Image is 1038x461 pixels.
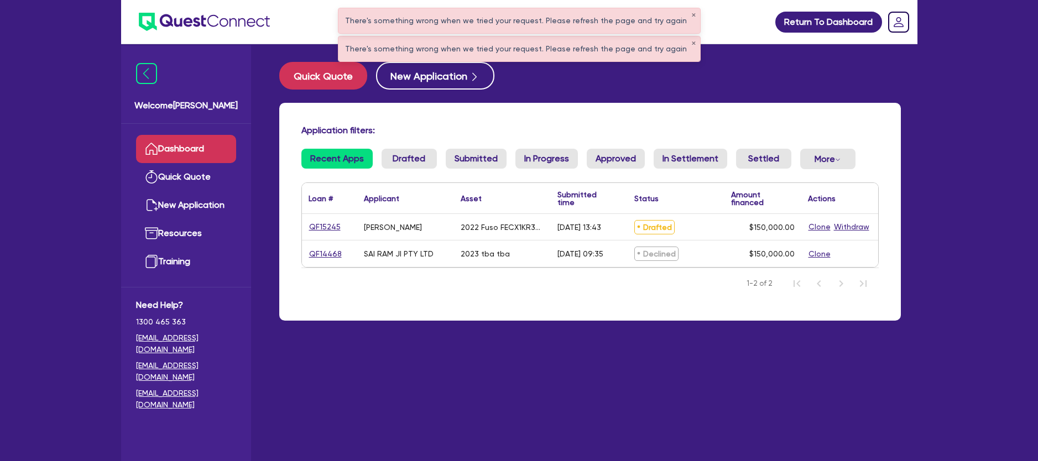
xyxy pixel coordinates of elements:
[833,221,870,233] button: Withdraw
[461,195,482,202] div: Asset
[634,247,679,261] span: Declined
[279,62,376,90] a: Quick Quote
[364,223,422,232] div: [PERSON_NAME]
[461,223,544,232] div: 2022 Fuso FECX1KR3SFBD
[654,149,727,169] a: In Settlement
[309,195,333,202] div: Loan #
[139,13,270,31] img: quest-connect-logo-blue
[691,41,696,46] button: ✕
[136,360,236,383] a: [EMAIL_ADDRESS][DOMAIN_NAME]
[136,248,236,276] a: Training
[747,278,773,289] span: 1-2 of 2
[364,249,434,258] div: SAI RAM JI PTY LTD
[749,249,795,258] span: $150,000.00
[775,12,882,33] a: Return To Dashboard
[515,149,578,169] a: In Progress
[808,248,831,260] button: Clone
[376,62,494,90] button: New Application
[884,8,913,36] a: Dropdown toggle
[461,249,510,258] div: 2023 tba tba
[134,99,238,112] span: Welcome [PERSON_NAME]
[852,273,874,295] button: Last Page
[145,227,158,240] img: resources
[301,149,373,169] a: Recent Apps
[634,195,659,202] div: Status
[749,223,795,232] span: $150,000.00
[145,170,158,184] img: quick-quote
[446,149,507,169] a: Submitted
[145,198,158,212] img: new-application
[364,195,399,202] div: Applicant
[136,387,236,411] a: [EMAIL_ADDRESS][DOMAIN_NAME]
[279,62,367,90] button: Quick Quote
[800,149,856,169] button: Dropdown toggle
[136,135,236,163] a: Dashboard
[309,248,342,260] a: QF14468
[557,223,601,232] div: [DATE] 13:43
[309,221,341,233] a: QF15245
[691,13,696,18] button: ✕
[136,219,236,248] a: Resources
[786,273,808,295] button: First Page
[145,255,158,268] img: training
[136,298,236,312] span: Need Help?
[136,316,236,328] span: 1300 465 363
[301,125,879,135] h4: Application filters:
[136,191,236,219] a: New Application
[136,63,157,84] img: icon-menu-close
[808,195,836,202] div: Actions
[557,191,611,206] div: Submitted time
[634,220,675,234] span: Drafted
[382,149,437,169] a: Drafted
[587,149,645,169] a: Approved
[736,149,791,169] a: Settled
[808,273,830,295] button: Previous Page
[557,249,603,258] div: [DATE] 09:35
[136,163,236,191] a: Quick Quote
[338,8,700,33] div: There's something wrong when we tried your request. Please refresh the page and try again
[808,221,831,233] button: Clone
[136,332,236,355] a: [EMAIL_ADDRESS][DOMAIN_NAME]
[338,36,700,61] div: There's something wrong when we tried your request. Please refresh the page and try again
[731,191,795,206] div: Amount financed
[830,273,852,295] button: Next Page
